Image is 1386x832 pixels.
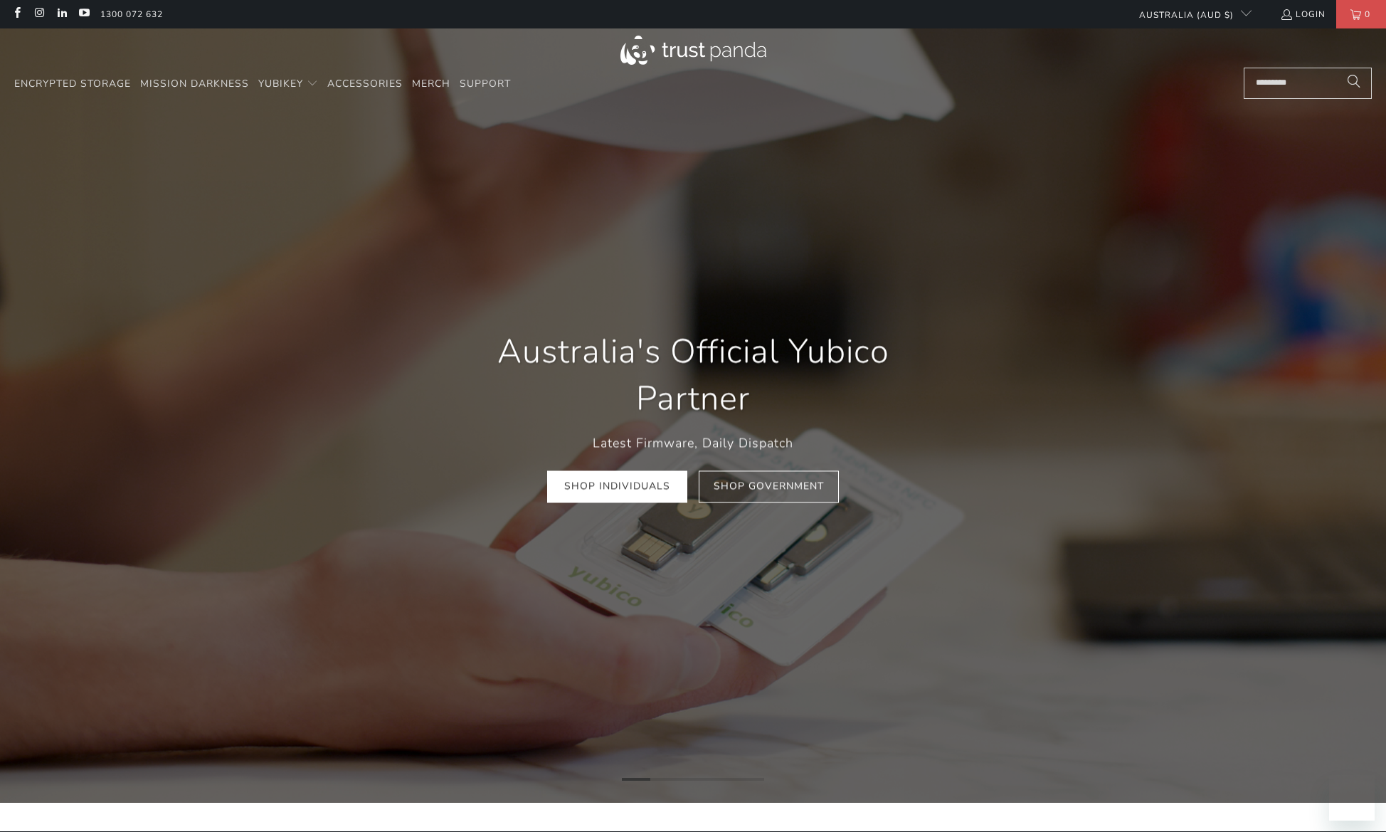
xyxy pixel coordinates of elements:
p: Latest Firmware, Daily Dispatch [458,433,928,453]
li: Page dot 1 [622,778,650,781]
input: Search... [1244,68,1372,99]
iframe: Button to launch messaging window [1329,775,1375,821]
a: Mission Darkness [140,68,249,101]
h1: Australia's Official Yubico Partner [458,328,928,422]
a: Trust Panda Australia on LinkedIn [55,9,68,20]
span: Support [460,77,511,90]
button: Search [1336,68,1372,99]
span: YubiKey [258,77,303,90]
span: Accessories [327,77,403,90]
a: Encrypted Storage [14,68,131,101]
a: Trust Panda Australia on YouTube [78,9,90,20]
li: Page dot 4 [707,778,736,781]
a: Merch [412,68,450,101]
a: Trust Panda Australia on Instagram [33,9,45,20]
a: 1300 072 632 [100,6,163,22]
li: Page dot 2 [650,778,679,781]
span: Encrypted Storage [14,77,131,90]
span: Merch [412,77,450,90]
li: Page dot 5 [736,778,764,781]
summary: YubiKey [258,68,318,101]
img: Trust Panda Australia [620,36,766,65]
a: Login [1280,6,1326,22]
li: Page dot 3 [679,778,707,781]
a: Support [460,68,511,101]
span: Mission Darkness [140,77,249,90]
a: Shop Individuals [547,471,687,503]
a: Trust Panda Australia on Facebook [11,9,23,20]
nav: Translation missing: en.navigation.header.main_nav [14,68,511,101]
a: Shop Government [699,471,839,503]
a: Accessories [327,68,403,101]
